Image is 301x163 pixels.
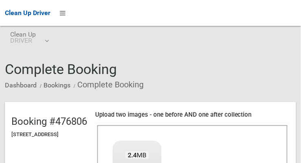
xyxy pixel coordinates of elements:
[5,9,50,17] span: Clean Up Driver
[5,7,50,19] a: Clean Up Driver
[95,111,290,118] h4: Upload two images - one before AND one after collection
[10,37,36,43] small: DRIVER
[5,61,117,77] span: Complete Booking
[5,81,37,89] a: Dashboard
[10,31,48,43] span: Clean Up
[128,151,137,159] strong: 2.4
[11,116,87,127] h2: Booking #476806
[44,81,70,89] a: Bookings
[11,132,87,137] h5: [STREET_ADDRESS]
[72,77,144,92] li: Complete Booking
[125,151,149,159] span: MB
[5,26,53,52] a: Clean UpDRIVER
